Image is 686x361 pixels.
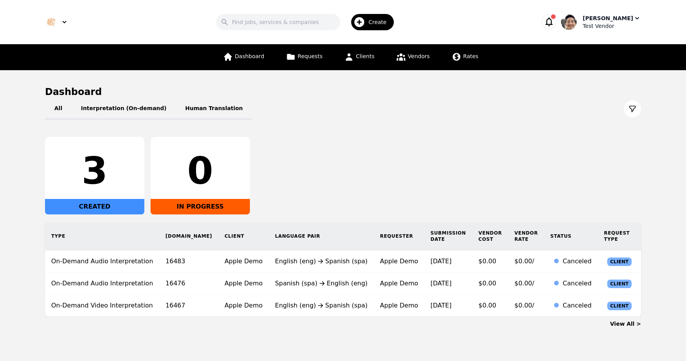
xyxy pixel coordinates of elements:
[431,280,452,287] time: [DATE]
[369,18,392,26] span: Create
[472,222,508,250] th: Vendor Cost
[374,295,424,317] td: Apple Demo
[561,14,577,30] img: User Profile
[45,16,57,28] img: Logo
[275,257,368,266] div: English (eng) Spanish (spa)
[45,250,159,273] td: On-Demand Audio Interpretation
[514,257,534,265] span: $0.00/
[447,44,483,70] a: Rates
[374,250,424,273] td: Apple Demo
[218,44,269,70] a: Dashboard
[563,301,591,310] div: Canceled
[561,14,641,30] button: User Profile[PERSON_NAME]Test Vendor
[583,14,633,22] div: [PERSON_NAME]
[159,222,218,250] th: [DOMAIN_NAME]
[45,98,71,120] button: All
[431,257,452,265] time: [DATE]
[607,302,632,310] span: Client
[159,295,218,317] td: 16467
[218,250,269,273] td: Apple Demo
[51,152,138,190] div: 3
[544,222,598,250] th: Status
[159,250,218,273] td: 16483
[607,280,632,288] span: Client
[563,257,591,266] div: Canceled
[71,98,176,120] button: Interpretation (On-demand)
[218,273,269,295] td: Apple Demo
[472,273,508,295] td: $0.00
[151,199,250,214] div: IN PROGRESS
[340,11,399,33] button: Create
[563,279,591,288] div: Canceled
[45,86,641,98] h1: Dashboard
[269,222,374,250] th: Language Pair
[408,53,430,59] span: Vendors
[235,53,264,59] span: Dashboard
[157,152,244,190] div: 0
[218,295,269,317] td: Apple Demo
[583,22,641,30] div: Test Vendor
[298,53,322,59] span: Requests
[607,257,632,266] span: Client
[45,295,159,317] td: On-Demand Video Interpretation
[45,199,144,214] div: CREATED
[472,295,508,317] td: $0.00
[356,53,374,59] span: Clients
[218,222,269,250] th: Client
[424,222,473,250] th: Submission Date
[472,250,508,273] td: $0.00
[176,98,252,120] button: Human Translation
[159,273,218,295] td: 16476
[281,44,327,70] a: Requests
[275,279,368,288] div: Spanish (spa) English (eng)
[340,44,379,70] a: Clients
[374,273,424,295] td: Apple Demo
[45,222,159,250] th: Type
[374,222,424,250] th: Requester
[610,321,641,327] a: View All >
[45,273,159,295] td: On-Demand Audio Interpretation
[392,44,434,70] a: Vendors
[463,53,478,59] span: Rates
[514,302,534,309] span: $0.00/
[514,280,534,287] span: $0.00/
[598,222,641,250] th: Request Type
[216,14,340,30] input: Find jobs, services & companies
[624,100,641,117] button: Filter
[275,301,368,310] div: English (eng) Spanish (spa)
[508,222,544,250] th: Vendor Rate
[431,302,452,309] time: [DATE]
